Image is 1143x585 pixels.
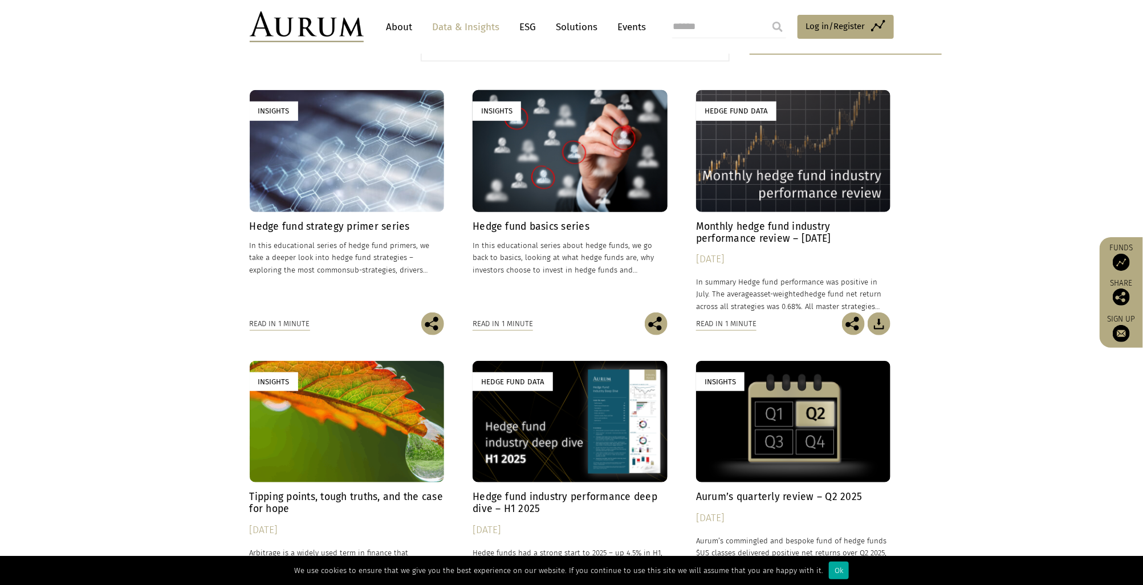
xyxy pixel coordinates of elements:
p: Hedge funds had a strong start to 2025 – up 4.5% in H1, albeit they underperformed bonds, +7.3% a... [473,547,668,583]
a: Hedge Fund Data Monthly hedge fund industry performance review – [DATE] [DATE] In summary Hedge f... [696,90,891,312]
img: Share this post [1113,289,1130,306]
div: Insights [473,101,521,120]
span: asset-weighted [753,290,804,298]
a: ESG [514,17,542,38]
a: Events [612,17,646,38]
h4: Monthly hedge fund industry performance review – [DATE] [696,221,891,245]
div: [DATE] [696,510,891,526]
div: Read in 1 minute [473,318,533,330]
img: Share this post [645,312,668,335]
a: Insights Aurum’s quarterly review – Q2 2025 [DATE] Aurum’s commingled and bespoke fund of hedge f... [696,361,891,583]
p: In summary Hedge fund performance was positive in July. The average hedge fund net return across ... [696,276,891,312]
a: Data & Insights [427,17,506,38]
img: Sign up to our newsletter [1113,325,1130,342]
a: Hedge Fund Data Hedge fund industry performance deep dive – H1 2025 [DATE] Hedge funds had a stro... [473,361,668,583]
div: [DATE] [250,522,445,538]
div: Insights [250,372,298,391]
a: Insights Hedge fund strategy primer series In this educational series of hedge fund primers, we t... [250,90,445,312]
div: Insights [696,372,745,391]
h4: Hedge fund industry performance deep dive – H1 2025 [473,491,668,515]
div: Hedge Fund Data [696,101,776,120]
div: Read in 1 minute [250,318,310,330]
div: Hedge Fund Data [473,372,553,391]
h4: Tipping points, tough truths, and the case for hope [250,491,445,515]
img: Download Article [868,312,890,335]
a: Log in/Register [798,15,894,39]
img: Share this post [421,312,444,335]
a: Insights Tipping points, tough truths, and the case for hope [DATE] Arbitrage is a widely used te... [250,361,445,583]
div: Insights [250,101,298,120]
span: Log in/Register [806,19,865,33]
p: In this educational series of hedge fund primers, we take a deeper look into hedge fund strategie... [250,239,445,275]
div: Share [1105,279,1137,306]
span: sub-strategies [347,266,396,274]
div: Read in 1 minute [696,318,756,330]
h4: Aurum’s quarterly review – Q2 2025 [696,491,891,503]
p: In this educational series about hedge funds, we go back to basics, looking at what hedge funds a... [473,239,668,275]
input: Submit [766,15,789,38]
img: Aurum [250,11,364,42]
a: Sign up [1105,314,1137,342]
a: Insights Hedge fund basics series In this educational series about hedge funds, we go back to bas... [473,90,668,312]
a: Solutions [551,17,604,38]
div: Ok [829,562,849,579]
a: About [381,17,418,38]
p: Arbitrage is a widely used term in finance that encompasses a broad range of strategies designed ... [250,547,445,583]
div: [DATE] [473,522,668,538]
p: Aurum’s commingled and bespoke fund of hedge funds $US classes delivered positive net returns ove... [696,535,891,571]
div: [DATE] [696,251,891,267]
h4: Hedge fund strategy primer series [250,221,445,233]
img: Share this post [842,312,865,335]
a: Funds [1105,243,1137,271]
img: Access Funds [1113,254,1130,271]
h4: Hedge fund basics series [473,221,668,233]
